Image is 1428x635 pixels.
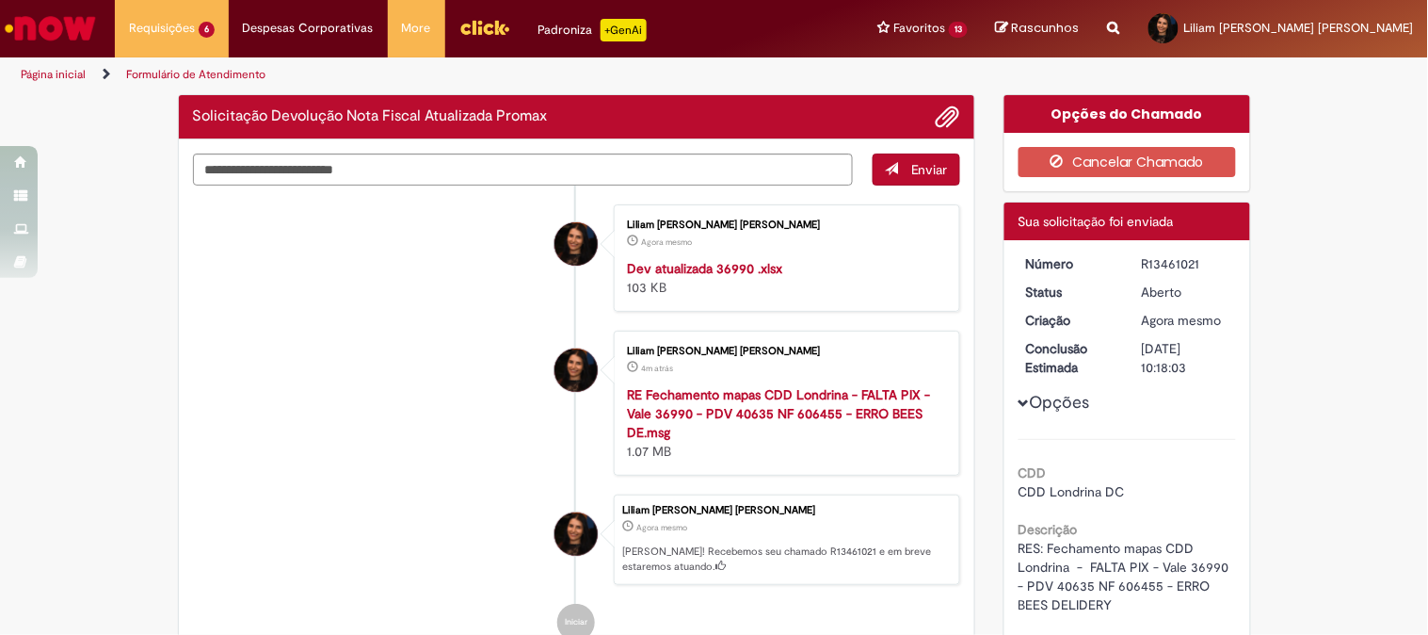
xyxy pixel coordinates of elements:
span: 6 [199,22,215,38]
span: Favoritos [893,19,945,38]
time: 29/08/2025 09:14:02 [641,363,673,374]
button: Enviar [873,154,960,186]
b: Descrição [1019,521,1078,538]
a: Formulário de Atendimento [126,67,265,82]
span: More [402,19,431,38]
span: Agora mesmo [1142,312,1222,329]
span: RES: Fechamento mapas CDD Londrina - FALTA PIX - Vale 36990 - PDV 40635 NF 606455 - ERRO BEES DEL... [1019,540,1233,613]
dt: Status [1012,283,1128,301]
time: 29/08/2025 09:17:56 [641,236,692,248]
span: Agora mesmo [636,522,687,533]
img: ServiceNow [2,9,99,47]
dt: Criação [1012,311,1128,330]
div: Liliam [PERSON_NAME] [PERSON_NAME] [627,220,940,231]
b: CDD [1019,464,1047,481]
div: Opções do Chamado [1004,95,1250,133]
span: Enviar [911,161,948,178]
div: R13461021 [1142,254,1229,273]
span: 13 [949,22,968,38]
div: 1.07 MB [627,385,940,461]
time: 29/08/2025 09:17:59 [636,522,687,533]
span: Despesas Corporativas [243,19,374,38]
h2: Solicitação Devolução Nota Fiscal Atualizada Promax Histórico de tíquete [193,108,548,125]
div: Padroniza [538,19,647,41]
div: Liliam [PERSON_NAME] [PERSON_NAME] [622,505,950,516]
span: CDD Londrina DC [1019,483,1125,500]
div: Liliam Karla Kupfer Jose [554,222,598,266]
a: Página inicial [21,67,86,82]
a: Rascunhos [996,20,1080,38]
span: Sua solicitação foi enviada [1019,213,1174,230]
span: Requisições [129,19,195,38]
dt: Número [1012,254,1128,273]
a: RE Fechamento mapas CDD Londrina - FALTA PIX - Vale 36990 - PDV 40635 NF 606455 - ERRO BEES DE.msg [627,386,930,441]
textarea: Digite sua mensagem aqui... [193,154,854,186]
span: Rascunhos [1012,19,1080,37]
dt: Conclusão Estimada [1012,339,1128,377]
p: +GenAi [601,19,647,41]
div: [DATE] 10:18:03 [1142,339,1229,377]
time: 29/08/2025 09:17:59 [1142,312,1222,329]
div: Aberto [1142,283,1229,301]
div: Liliam Karla Kupfer Jose [554,513,598,556]
span: Liliam [PERSON_NAME] [PERSON_NAME] [1184,20,1414,36]
p: [PERSON_NAME]! Recebemos seu chamado R13461021 e em breve estaremos atuando. [622,545,950,574]
button: Adicionar anexos [936,105,960,129]
li: Liliam Karla Kupfer Jose [193,495,961,585]
a: Dev atualizada 36990 .xlsx [627,260,782,277]
div: Liliam [PERSON_NAME] [PERSON_NAME] [627,346,940,357]
div: Liliam Karla Kupfer Jose [554,349,598,392]
div: 29/08/2025 09:17:59 [1142,311,1229,330]
div: 103 KB [627,259,940,297]
button: Cancelar Chamado [1019,147,1236,177]
span: 4m atrás [641,363,673,374]
img: click_logo_yellow_360x200.png [459,13,510,41]
span: Agora mesmo [641,236,692,248]
ul: Trilhas de página [14,57,938,92]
